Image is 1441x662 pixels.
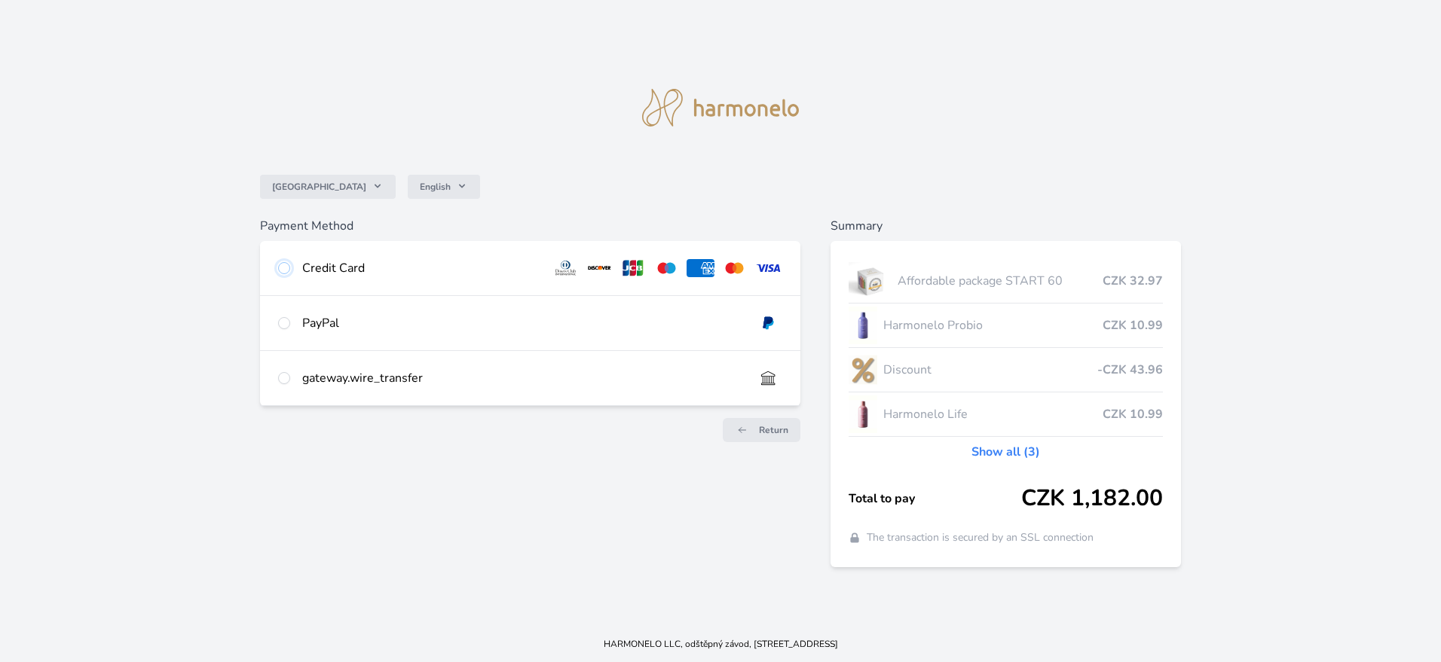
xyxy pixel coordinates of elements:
img: maestro.svg [653,259,681,277]
span: Return [759,424,788,436]
a: Return [723,418,800,442]
span: CZK 10.99 [1103,316,1163,334]
a: Show all (3) [971,443,1040,461]
button: English [408,175,480,199]
img: CLEAN_LIFE_se_stinem_x-lo.jpg [849,395,877,433]
img: diners.svg [552,259,580,277]
img: logo.svg [642,89,799,127]
img: visa.svg [754,259,782,277]
h6: Summary [831,217,1181,235]
span: CZK 1,182.00 [1021,485,1163,512]
span: Harmonelo Probio [883,316,1103,334]
img: start.jpg [849,262,892,300]
span: Affordable package START 60 [898,272,1103,290]
span: Total to pay [849,490,1021,508]
span: [GEOGRAPHIC_DATA] [272,181,366,193]
img: paypal.svg [754,314,782,332]
span: -CZK 43.96 [1097,361,1163,379]
span: Discount [883,361,1097,379]
span: CZK 32.97 [1103,272,1163,290]
img: amex.svg [687,259,714,277]
h6: Payment Method [260,217,800,235]
div: Credit Card [302,259,539,277]
img: CLEAN_PROBIO_se_stinem_x-lo.jpg [849,307,877,344]
img: bankTransfer_IBAN.svg [754,369,782,387]
span: The transaction is secured by an SSL connection [867,530,1094,545]
div: PayPal [302,314,742,332]
span: English [420,181,451,193]
img: discover.svg [586,259,613,277]
img: mc.svg [720,259,748,277]
button: [GEOGRAPHIC_DATA] [260,175,396,199]
img: jcb.svg [620,259,647,277]
span: CZK 10.99 [1103,405,1163,423]
span: Harmonelo Life [883,405,1103,423]
div: gateway.wire_transfer [302,369,742,387]
img: discount-lo.png [849,351,877,389]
